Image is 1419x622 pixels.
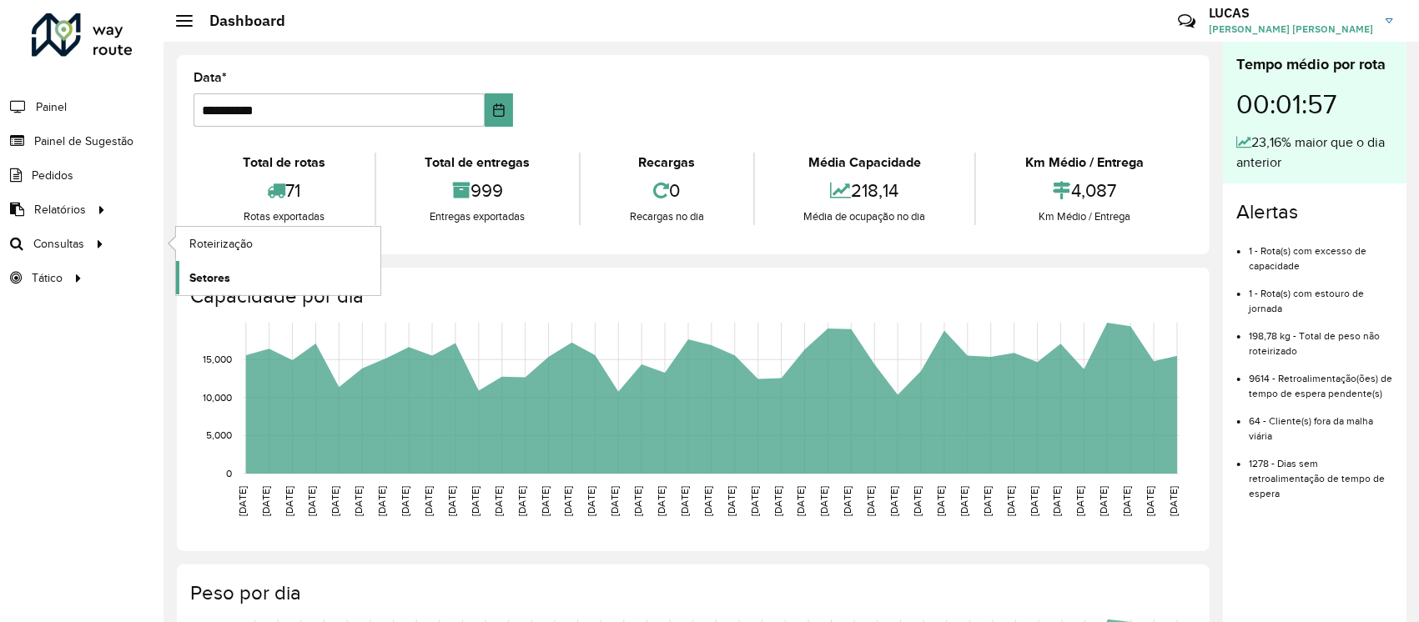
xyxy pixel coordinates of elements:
div: 00:01:57 [1236,76,1393,133]
label: Data [194,68,227,88]
div: Rotas exportadas [198,208,370,225]
text: [DATE] [376,486,387,516]
div: Entregas exportadas [380,208,576,225]
text: [DATE] [237,486,248,516]
text: 0 [226,468,232,479]
text: [DATE] [702,486,713,516]
span: Setores [189,269,230,287]
h4: Alertas [1236,200,1393,224]
text: [DATE] [540,486,551,516]
text: [DATE] [1052,486,1063,516]
text: [DATE] [1075,486,1086,516]
text: [DATE] [819,486,830,516]
text: [DATE] [982,486,993,516]
text: [DATE] [726,486,737,516]
h4: Capacidade por dia [190,284,1193,308]
text: [DATE] [260,486,271,516]
div: Total de rotas [198,153,370,173]
text: [DATE] [516,486,527,516]
text: 5,000 [206,430,232,441]
div: 4,087 [980,173,1189,208]
div: Recargas [585,153,749,173]
text: [DATE] [772,486,783,516]
button: Choose Date [485,93,513,127]
text: [DATE] [679,486,690,516]
div: Média de ocupação no dia [759,208,971,225]
text: [DATE] [1121,486,1132,516]
li: 64 - Cliente(s) fora da malha viária [1249,401,1393,444]
text: [DATE] [1005,486,1016,516]
span: Consultas [33,235,84,253]
text: [DATE] [796,486,807,516]
text: [DATE] [888,486,899,516]
div: Total de entregas [380,153,576,173]
span: Relatórios [34,201,86,218]
h4: Peso por dia [190,581,1193,605]
text: [DATE] [935,486,946,516]
text: [DATE] [400,486,410,516]
div: Recargas no dia [585,208,749,225]
div: Tempo médio por rota [1236,53,1393,76]
text: [DATE] [586,486,596,516]
li: 9614 - Retroalimentação(ões) de tempo de espera pendente(s) [1249,359,1393,401]
text: [DATE] [1145,486,1155,516]
text: 15,000 [203,354,232,364]
div: Média Capacidade [759,153,971,173]
span: Painel [36,98,67,116]
div: 218,14 [759,173,971,208]
a: Contato Rápido [1169,3,1205,39]
span: Pedidos [32,167,73,184]
div: Km Médio / Entrega [980,208,1189,225]
li: 1 - Rota(s) com excesso de capacidade [1249,231,1393,273]
text: [DATE] [284,486,294,516]
text: [DATE] [493,486,504,516]
text: [DATE] [470,486,481,516]
text: [DATE] [749,486,760,516]
text: [DATE] [423,486,434,516]
div: Km Médio / Entrega [980,153,1189,173]
a: Setores [176,261,380,294]
text: [DATE] [353,486,364,516]
span: Tático [32,269,63,287]
span: Roteirização [189,235,253,253]
a: Roteirização [176,227,380,260]
text: [DATE] [563,486,574,516]
text: [DATE] [1098,486,1109,516]
text: [DATE] [1029,486,1039,516]
text: [DATE] [1168,486,1179,516]
div: 23,16% maior que o dia anterior [1236,133,1393,173]
text: [DATE] [959,486,969,516]
text: [DATE] [632,486,643,516]
div: 0 [585,173,749,208]
h3: LUCAS [1209,5,1373,21]
text: [DATE] [865,486,876,516]
div: 71 [198,173,370,208]
li: 1 - Rota(s) com estouro de jornada [1249,273,1393,316]
span: Painel de Sugestão [34,133,133,150]
text: [DATE] [842,486,853,516]
li: 1278 - Dias sem retroalimentação de tempo de espera [1249,444,1393,501]
text: [DATE] [446,486,457,516]
text: 10,000 [203,392,232,403]
text: [DATE] [656,486,667,516]
li: 198,78 kg - Total de peso não roteirizado [1249,316,1393,359]
text: [DATE] [330,486,340,516]
text: [DATE] [912,486,923,516]
text: [DATE] [609,486,620,516]
h2: Dashboard [193,12,285,30]
text: [DATE] [307,486,318,516]
div: 999 [380,173,576,208]
span: [PERSON_NAME] [PERSON_NAME] [1209,22,1373,37]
